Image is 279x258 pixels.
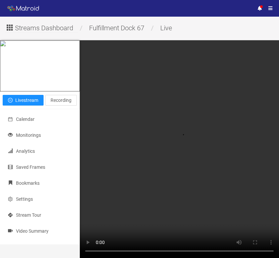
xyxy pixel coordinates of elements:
span: Settings [16,196,33,202]
span: Recording [51,97,71,104]
span: Monitorings [16,132,41,138]
img: Matroid logo [7,4,40,14]
span: Video Summary [16,228,49,234]
span: live [155,24,177,32]
button: Recording [45,95,77,106]
span: Saved Frames [16,164,45,170]
span: / [78,24,84,32]
span: Fulfillment Dock 67 [84,24,149,32]
button: Streams Dashboard [5,22,78,32]
span: calendar [8,117,13,122]
span: / [149,24,155,32]
span: Streams Dashboard [15,23,73,33]
span: Bookmarks [16,180,40,186]
img: 1760022375.407497_dup_1760022375657.jpg [0,41,6,91]
span: pause-circle [8,98,13,103]
span: setting [8,197,13,201]
span: Livestream [15,97,38,104]
a: Streams Dashboard [5,26,78,31]
span: Analytics [16,148,35,154]
span: Calendar [16,117,35,122]
button: pause-circleLivestream [3,95,44,106]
